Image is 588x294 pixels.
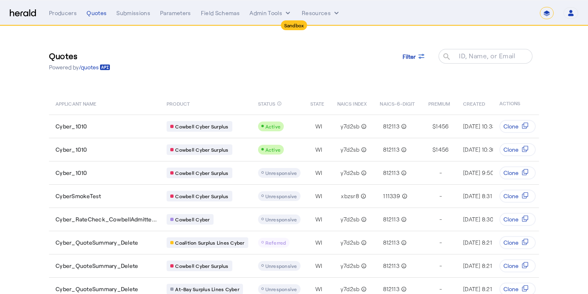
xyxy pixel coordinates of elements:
[493,92,539,115] th: ACTIONS
[56,215,157,223] span: Cyber_RateCheck_CowbellAdmitte...
[167,99,190,107] span: PRODUCT
[499,213,536,226] button: Clone
[341,262,360,270] span: y7d2sb
[459,52,515,60] mat-label: ID, Name, or Email
[359,262,367,270] mat-icon: info_outline
[249,9,292,17] button: internal dropdown menu
[265,263,297,269] span: Unresponsive
[341,192,359,200] span: xbzsr8
[265,170,297,176] span: Unresponsive
[399,146,407,154] mat-icon: info_outline
[499,190,536,203] button: Clone
[463,239,502,246] span: [DATE] 8:21 AM
[432,146,436,154] span: $
[499,143,536,156] button: Clone
[265,124,281,129] span: Active
[499,236,536,249] button: Clone
[10,9,36,17] img: Herald Logo
[315,122,323,130] span: WI
[341,122,360,130] span: y7d2sb
[399,122,407,130] mat-icon: info_outline
[87,9,107,17] div: Quotes
[175,263,228,269] span: Cowbell Cyber Surplus
[160,9,191,17] div: Parameters
[341,215,360,223] span: y7d2sb
[201,9,240,17] div: Field Schemas
[463,123,505,130] span: [DATE] 10:33 AM
[428,99,450,107] span: PREMIUM
[341,169,360,177] span: y7d2sb
[315,262,323,270] span: WI
[315,215,323,223] span: WI
[49,63,110,71] p: Powered by
[315,146,323,154] span: WI
[116,9,150,17] div: Submissions
[359,285,367,293] mat-icon: info_outline
[463,146,505,153] span: [DATE] 10:30 AM
[439,285,442,293] span: -
[359,146,367,154] mat-icon: info_outline
[439,215,442,223] span: -
[396,49,432,64] button: Filter
[503,262,519,270] span: Clone
[439,239,442,247] span: -
[265,193,297,199] span: Unresponsive
[175,146,228,153] span: Cowbell Cyber Surplus
[503,122,519,130] span: Clone
[175,123,228,130] span: Cowbell Cyber Surplus
[49,9,77,17] div: Producers
[503,239,519,247] span: Clone
[383,169,399,177] span: 812113
[359,215,367,223] mat-icon: info_outline
[403,52,416,61] span: Filter
[341,239,360,247] span: y7d2sb
[383,146,399,154] span: 812113
[499,166,536,179] button: Clone
[503,215,519,223] span: Clone
[499,259,536,272] button: Clone
[359,122,367,130] mat-icon: info_outline
[439,192,442,200] span: -
[265,240,286,245] span: Referred
[383,122,399,130] span: 812113
[175,170,228,176] span: Cowbell Cyber Surplus
[265,286,297,292] span: Unresponsive
[310,99,324,107] span: STATE
[399,285,407,293] mat-icon: info_outline
[175,193,228,199] span: Cowbell Cyber Surplus
[56,192,101,200] span: CyberSmokeTest
[315,285,323,293] span: WI
[315,192,323,200] span: WI
[359,239,367,247] mat-icon: info_outline
[503,146,519,154] span: Clone
[503,285,519,293] span: Clone
[341,146,360,154] span: y7d2sb
[383,285,399,293] span: 812113
[79,63,110,71] a: /quotes
[439,169,442,177] span: -
[436,146,449,154] span: 1456
[265,217,297,222] span: Unresponsive
[56,262,138,270] span: Cyber_QuoteSummary_Delete
[175,286,239,292] span: At-Bay Surplus Lines Cyber
[337,99,367,107] span: NAICS INDEX
[56,99,96,107] span: APPLICANT NAME
[439,52,452,62] mat-icon: search
[399,169,407,177] mat-icon: info_outline
[49,50,110,62] h3: Quotes
[463,169,503,176] span: [DATE] 9:50 AM
[258,99,276,107] span: STATUS
[359,192,366,200] mat-icon: info_outline
[439,262,442,270] span: -
[175,216,209,223] span: Cowbell Cyber
[399,262,407,270] mat-icon: info_outline
[463,285,502,292] span: [DATE] 8:21 AM
[499,120,536,133] button: Clone
[463,192,502,199] span: [DATE] 8:31 AM
[281,20,307,30] div: Sandbox
[265,147,281,153] span: Active
[436,122,449,130] span: 1456
[383,239,399,247] span: 812113
[302,9,341,17] button: Resources dropdown menu
[400,192,408,200] mat-icon: info_outline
